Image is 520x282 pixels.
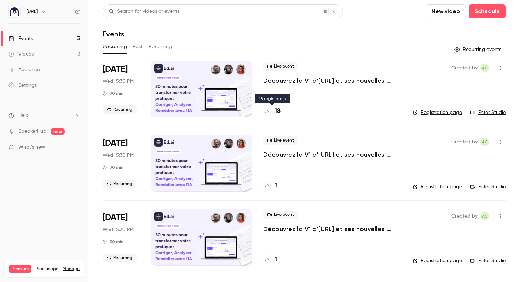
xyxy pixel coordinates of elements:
[9,265,31,273] span: Premium
[8,112,80,119] li: help-dropdown-opener
[263,225,401,233] a: Découvrez la V1 d’[URL] et ses nouvelles fonctionnalités !
[263,181,277,190] a: 1
[149,41,172,52] button: Recurring
[263,136,298,145] span: Live event
[470,109,506,116] a: Enter Studio
[263,150,401,159] a: Découvrez la V1 d’[URL] et ses nouvelles fonctionnalités !
[263,211,298,219] span: Live event
[8,35,33,42] div: Events
[263,76,401,85] a: Découvrez la V1 d’[URL] et ses nouvelles fonctionnalités !
[482,138,488,146] span: AC
[103,64,128,75] span: [DATE]
[275,107,281,116] h4: 18
[109,8,179,15] div: Search for videos or events
[8,66,40,73] div: Audience
[51,128,65,135] span: new
[480,138,489,146] span: Alison Chopard
[103,152,134,159] span: Wed, 5:30 PM
[103,209,140,266] div: Oct 1 Wed, 5:30 PM (Europe/Paris)
[451,138,478,146] span: Created by
[18,128,46,135] a: SpeakerHub
[103,91,123,96] div: 30 min
[18,112,29,119] span: Help
[18,144,45,151] span: What's new
[103,226,134,233] span: Wed, 5:30 PM
[482,64,488,72] span: AC
[426,4,466,18] button: New video
[263,107,281,116] a: 18
[103,165,123,170] div: 30 min
[103,239,123,244] div: 30 min
[413,109,462,116] a: Registration page
[103,41,127,52] button: Upcoming
[8,51,34,58] div: Videos
[470,257,506,264] a: Enter Studio
[103,254,137,262] span: Recurring
[470,183,506,190] a: Enter Studio
[103,138,128,149] span: [DATE]
[451,44,506,55] button: Recurring events
[263,255,277,264] a: 1
[469,4,506,18] button: Schedule
[103,30,124,38] h1: Events
[133,41,143,52] button: Past
[103,78,134,85] span: Wed, 5:30 PM
[103,61,140,117] div: Sep 17 Wed, 5:30 PM (Europe/Paris)
[413,257,462,264] a: Registration page
[275,181,277,190] h4: 1
[103,135,140,191] div: Sep 24 Wed, 5:30 PM (Europe/Paris)
[480,212,489,220] span: Alison Chopard
[26,8,38,15] h6: [URL]
[36,266,58,272] span: Plan usage
[451,212,478,220] span: Created by
[8,82,37,89] div: Settings
[103,212,128,223] span: [DATE]
[451,64,478,72] span: Created by
[413,183,462,190] a: Registration page
[275,255,277,264] h4: 1
[63,266,80,272] a: Manage
[263,62,298,71] span: Live event
[482,212,488,220] span: AC
[480,64,489,72] span: Alison Chopard
[103,180,137,188] span: Recurring
[103,105,137,114] span: Recurring
[9,6,20,17] img: Ed.ai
